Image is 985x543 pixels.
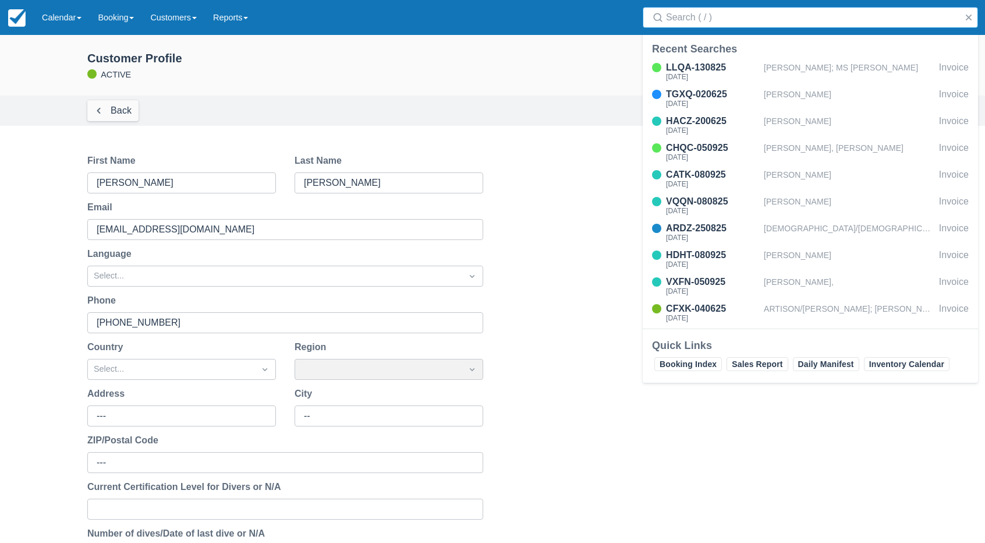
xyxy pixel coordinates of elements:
div: [DEMOGRAPHIC_DATA]/[DEMOGRAPHIC_DATA][PERSON_NAME][DEMOGRAPHIC_DATA]/[PERSON_NAME] [764,221,934,244]
a: Booking Index [654,357,722,371]
a: HDHT-080925[DATE][PERSON_NAME]Invoice [643,248,978,270]
div: HACZ-200625 [666,114,759,128]
a: Daily Manifest [793,357,859,371]
div: [DATE] [666,127,759,134]
div: [DATE] [666,315,759,322]
div: [DATE] [666,73,759,80]
a: CATK-080925[DATE][PERSON_NAME]Invoice [643,168,978,190]
label: Current Certification Level for Divers or N/A [87,480,286,494]
div: VXFN-050925 [666,275,759,289]
input: Search ( / ) [666,7,959,28]
label: Number of dives/Date of last dive or N/A [87,527,270,541]
label: Country [87,340,127,354]
label: Last Name [295,154,346,168]
div: TGXQ-020625 [666,87,759,101]
div: CATK-080925 [666,168,759,182]
div: Invoice [939,195,969,217]
div: VQQN-080825 [666,195,759,209]
a: Sales Report [727,357,788,371]
div: [DATE] [666,207,759,214]
a: CFXK-040625[DATE]ARTISON/[PERSON_NAME]; [PERSON_NAME]/[PERSON_NAME]; [PERSON_NAME]/[PERSON_NAME];... [643,302,978,324]
div: Invoice [939,248,969,270]
a: LLQA-130825[DATE][PERSON_NAME]; MS [PERSON_NAME]Invoice [643,61,978,83]
label: Region [295,340,331,354]
div: [DATE] [666,234,759,241]
div: [PERSON_NAME], [PERSON_NAME] [764,141,934,163]
a: TGXQ-020625[DATE][PERSON_NAME]Invoice [643,87,978,110]
div: Invoice [939,302,969,324]
div: CHQC-050925 [666,141,759,155]
a: VQQN-080825[DATE][PERSON_NAME]Invoice [643,195,978,217]
div: Customer Profile [87,51,912,66]
div: CFXK-040625 [666,302,759,316]
a: Back [87,100,139,121]
a: CHQC-050925[DATE][PERSON_NAME], [PERSON_NAME]Invoice [643,141,978,163]
div: [DATE] [666,288,759,295]
div: [DATE] [666,154,759,161]
div: [PERSON_NAME] [764,114,934,136]
div: ARTISON/[PERSON_NAME]; [PERSON_NAME]/[PERSON_NAME]; [PERSON_NAME]/[PERSON_NAME]; [PERSON_NAME]/[P... [764,302,934,324]
div: [PERSON_NAME], [764,275,934,297]
label: Address [87,387,129,401]
div: Recent Searches [652,42,969,56]
div: Invoice [939,168,969,190]
a: ARDZ-250825[DATE][DEMOGRAPHIC_DATA]/[DEMOGRAPHIC_DATA][PERSON_NAME][DEMOGRAPHIC_DATA]/[PERSON_NAM... [643,221,978,244]
div: Invoice [939,141,969,163]
div: HDHT-080925 [666,248,759,262]
div: Select... [94,270,456,283]
div: Invoice [939,87,969,110]
div: [PERSON_NAME] [764,87,934,110]
a: HACZ-200625[DATE][PERSON_NAME]Invoice [643,114,978,136]
span: Dropdown icon [259,364,271,375]
label: Language [87,247,136,261]
div: [DATE] [666,181,759,188]
div: [PERSON_NAME]; MS [PERSON_NAME] [764,61,934,83]
label: Phone [87,294,121,308]
div: [PERSON_NAME] [764,168,934,190]
div: Invoice [939,221,969,244]
div: Invoice [939,61,969,83]
div: [DATE] [666,100,759,107]
img: checkfront-main-nav-mini-logo.png [8,9,26,27]
span: Dropdown icon [466,270,478,282]
div: Quick Links [652,339,969,352]
div: Invoice [939,275,969,297]
label: Email [87,200,117,214]
div: [PERSON_NAME] [764,195,934,217]
a: Inventory Calendar [864,357,949,371]
a: VXFN-050925[DATE][PERSON_NAME],Invoice [643,275,978,297]
div: [PERSON_NAME] [764,248,934,270]
div: ARDZ-250825 [666,221,759,235]
div: [DATE] [666,261,759,268]
label: City [295,387,317,401]
div: Invoice [939,114,969,136]
label: First Name [87,154,140,168]
label: ZIP/Postal Code [87,433,163,447]
div: LLQA-130825 [666,61,759,75]
div: ACTIVE [73,51,912,82]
